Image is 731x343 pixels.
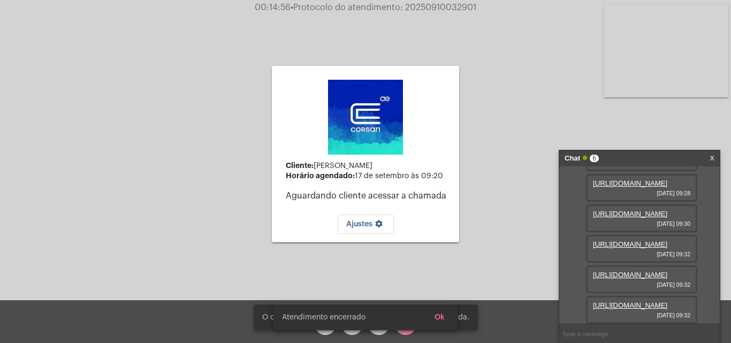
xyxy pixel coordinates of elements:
input: Type a message [559,324,720,343]
mat-icon: settings [372,219,385,232]
span: [DATE] 09:32 [593,312,690,318]
a: [URL][DOMAIN_NAME] [593,240,667,248]
span: Atendimento encerrado [282,312,365,323]
a: [URL][DOMAIN_NAME] [593,301,667,309]
button: Ajustes [338,215,394,234]
strong: Cliente: [286,162,314,169]
span: [DATE] 09:28 [593,190,690,196]
span: • [291,3,293,12]
span: 00:14:56 [255,3,291,12]
span: Protocolo do atendimento: 20250910032901 [291,3,476,12]
a: X [710,150,714,166]
p: Aguardando cliente acessar a chamada [286,191,451,201]
img: d4669ae0-8c07-2337-4f67-34b0df7f5ae4.jpeg [328,80,403,155]
span: Ajustes [346,220,385,228]
a: [URL][DOMAIN_NAME] [593,271,667,279]
span: Online [583,156,587,160]
strong: Horário agendado: [286,172,355,179]
span: [DATE] 09:32 [593,281,690,288]
div: 17 de setembro às 09:20 [286,172,451,180]
span: 6 [590,155,599,162]
strong: Chat [565,150,580,166]
a: [URL][DOMAIN_NAME] [593,179,667,187]
span: [DATE] 09:32 [593,251,690,257]
span: Ok [435,314,445,321]
a: [URL][DOMAIN_NAME] [593,210,667,218]
span: [DATE] 09:30 [593,220,690,227]
div: [PERSON_NAME] [286,162,451,170]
